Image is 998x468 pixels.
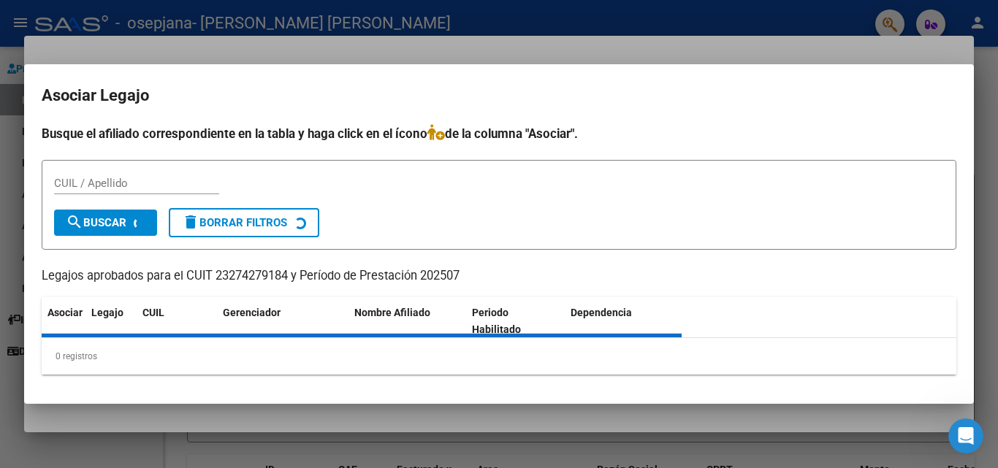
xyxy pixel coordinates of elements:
[217,297,348,345] datatable-header-cell: Gerenciador
[42,338,956,375] div: 0 registros
[66,216,126,229] span: Buscar
[466,297,565,345] datatable-header-cell: Periodo Habilitado
[137,297,217,345] datatable-header-cell: CUIL
[42,124,956,143] h4: Busque el afiliado correspondiente en la tabla y haga click en el ícono de la columna "Asociar".
[169,208,319,237] button: Borrar Filtros
[142,307,164,318] span: CUIL
[54,210,157,236] button: Buscar
[42,82,956,110] h2: Asociar Legajo
[85,297,137,345] datatable-header-cell: Legajo
[472,307,521,335] span: Periodo Habilitado
[47,307,83,318] span: Asociar
[91,307,123,318] span: Legajo
[66,213,83,231] mat-icon: search
[42,267,956,285] p: Legajos aprobados para el CUIT 23274279184 y Período de Prestación 202507
[565,297,682,345] datatable-header-cell: Dependencia
[571,307,632,318] span: Dependencia
[354,307,430,318] span: Nombre Afiliado
[182,216,287,229] span: Borrar Filtros
[182,213,199,231] mat-icon: delete
[223,307,281,318] span: Gerenciador
[348,297,466,345] datatable-header-cell: Nombre Afiliado
[948,418,983,453] iframe: Intercom live chat
[42,297,85,345] datatable-header-cell: Asociar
